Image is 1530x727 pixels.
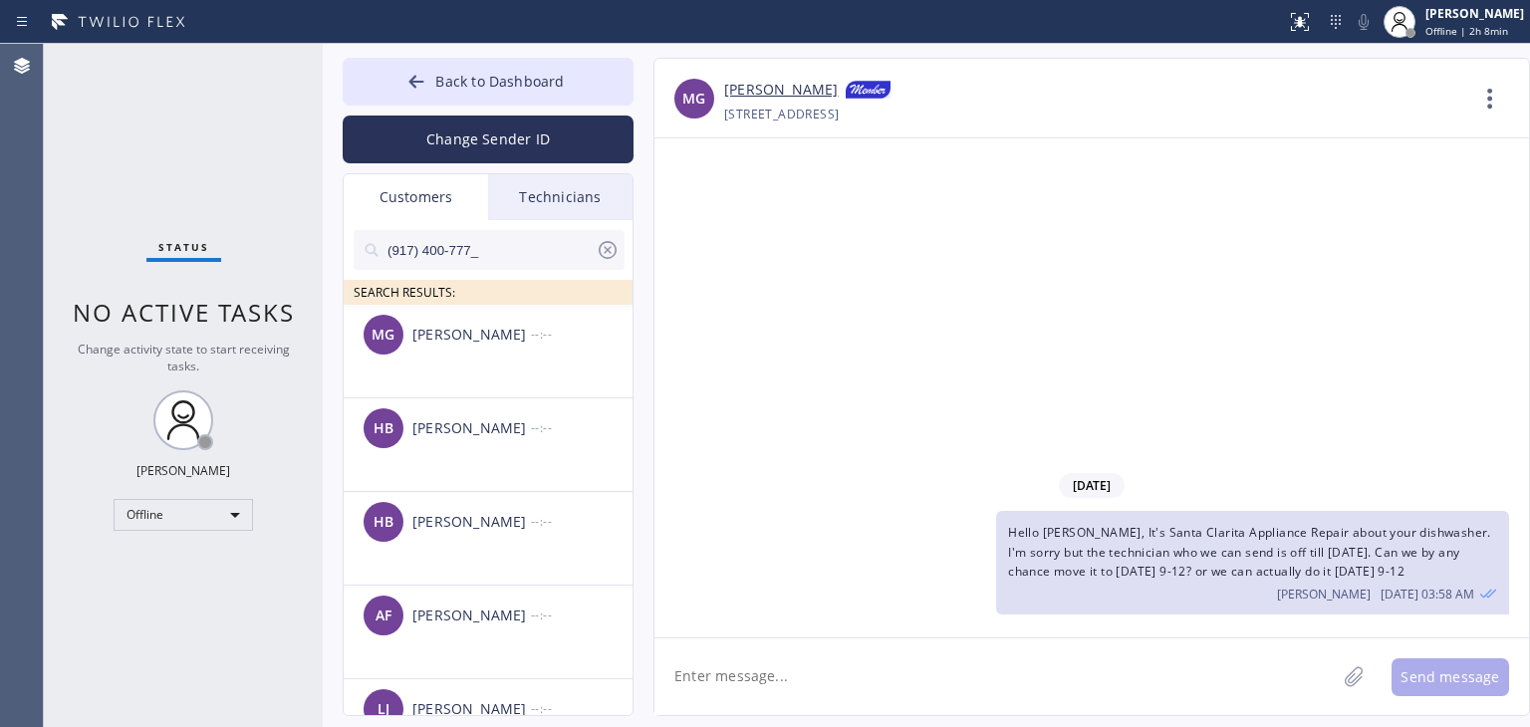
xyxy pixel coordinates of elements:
[1381,586,1474,603] span: [DATE] 03:58 AM
[372,324,394,347] span: MG
[1059,473,1125,498] span: [DATE]
[488,174,633,220] div: Technicians
[344,174,488,220] div: Customers
[343,116,634,163] button: Change Sender ID
[412,417,531,440] div: [PERSON_NAME]
[412,698,531,721] div: [PERSON_NAME]
[385,230,596,270] input: Search
[531,416,635,439] div: --:--
[531,697,635,720] div: --:--
[412,324,531,347] div: [PERSON_NAME]
[996,511,1509,614] div: 10/08/2025 9:58 AM
[376,605,391,627] span: AF
[1392,658,1509,696] button: Send message
[1350,8,1378,36] button: Mute
[412,511,531,534] div: [PERSON_NAME]
[1425,5,1524,22] div: [PERSON_NAME]
[374,417,393,440] span: HB
[1425,24,1508,38] span: Offline | 2h 8min
[724,79,838,103] a: [PERSON_NAME]
[531,604,635,626] div: --:--
[136,462,230,479] div: [PERSON_NAME]
[374,511,393,534] span: HB
[1277,586,1371,603] span: [PERSON_NAME]
[724,103,839,125] div: [STREET_ADDRESS]
[378,698,389,721] span: LJ
[73,296,295,329] span: No active tasks
[531,510,635,533] div: --:--
[158,240,209,254] span: Status
[78,341,290,374] span: Change activity state to start receiving tasks.
[1008,524,1491,579] span: Hello [PERSON_NAME], It's Santa Clarita Appliance Repair about your dishwasher. I'm sorry but the...
[412,605,531,627] div: [PERSON_NAME]
[114,499,253,531] div: Offline
[435,72,564,91] span: Back to Dashboard
[354,284,455,301] span: SEARCH RESULTS:
[682,88,705,111] span: MG
[531,323,635,346] div: --:--
[343,58,634,106] button: Back to Dashboard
